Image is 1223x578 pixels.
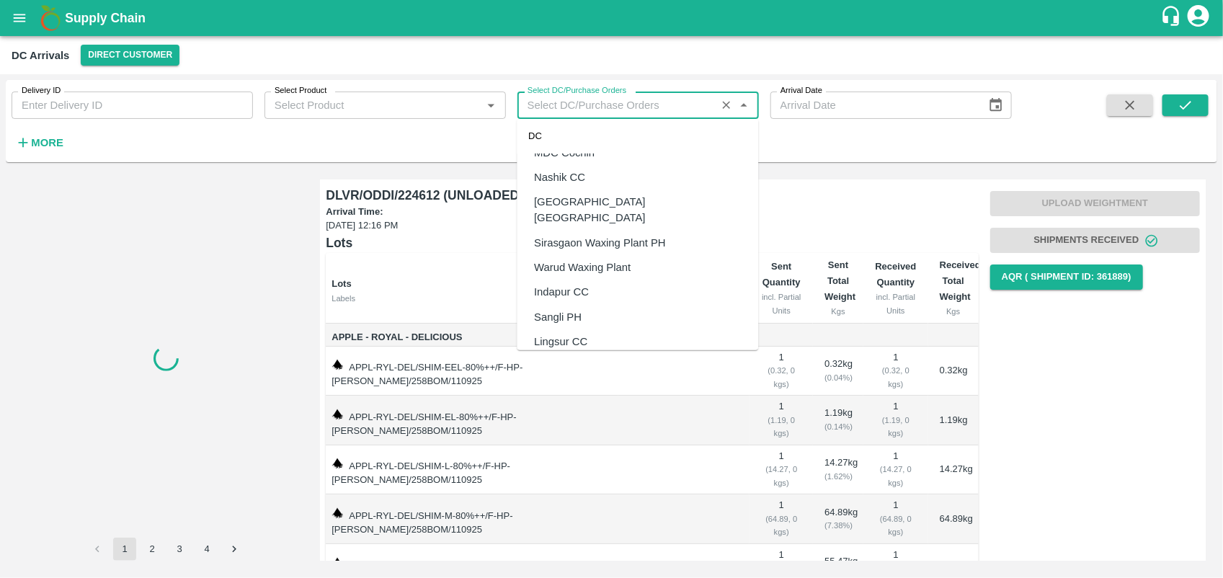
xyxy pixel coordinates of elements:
[326,205,976,219] label: Arrival Time:
[824,259,855,303] b: Sent Total Weight
[535,259,631,275] div: Warud Waxing Plant
[813,396,863,445] td: 1.19 kg
[535,194,747,226] div: [GEOGRAPHIC_DATA] [GEOGRAPHIC_DATA]
[332,359,343,370] img: weight
[928,494,979,544] td: 64.89 kg
[990,264,1143,290] button: AQR ( Shipment Id: 361889)
[717,96,737,115] button: Clear
[824,519,852,532] div: ( 7.38 %)
[36,4,65,32] img: logo
[1186,3,1211,33] div: account of current user
[863,347,928,396] td: 1
[81,45,179,66] button: Select DC
[332,409,343,420] img: weight
[22,85,61,97] label: Delivery ID
[195,538,218,561] button: Go to page 4
[31,137,63,148] strong: More
[535,169,586,185] div: Nashik CC
[326,233,979,253] h6: Lots
[875,463,917,489] div: ( 14.27, 0 kgs)
[522,96,712,115] input: Select DC/Purchase Orders
[761,512,801,539] div: ( 64.89, 0 kgs)
[269,96,478,115] input: Select Product
[12,130,67,155] button: More
[875,414,917,440] div: ( 1.19, 0 kgs)
[750,445,813,495] td: 1
[12,92,253,119] input: Enter Delivery ID
[761,290,801,317] div: incl. Partial Units
[141,538,164,561] button: Go to page 2
[761,414,801,440] div: ( 1.19, 0 kgs)
[863,396,928,445] td: 1
[326,219,979,233] span: [DATE] 12:16 PM
[535,235,667,251] div: Sirasgaon Waxing Plant PH
[326,494,618,544] td: APPL-RYL-DEL/SHIM-M-80%++/F-HP-[PERSON_NAME]/258BOM/110925
[770,92,977,119] input: Arrival Date
[875,290,917,317] div: incl. Partial Units
[750,347,813,396] td: 1
[535,309,582,325] div: Sangli PH
[84,538,248,561] nav: pagination navigation
[863,445,928,495] td: 1
[928,445,979,495] td: 14.27 kg
[275,85,326,97] label: Select Product
[535,334,588,350] div: Lingsur CC
[1160,5,1186,31] div: customer-support
[326,347,618,396] td: APPL-RYL-DEL/SHIM-EEL-80%++/F-HP-[PERSON_NAME]/258BOM/110925
[781,85,822,97] label: Arrival Date
[875,261,916,288] b: Received Quantity
[762,261,801,288] b: Sent Quantity
[332,278,351,289] b: Lots
[813,494,863,544] td: 64.89 kg
[332,458,343,469] img: weight
[3,1,36,35] button: open drawer
[332,507,343,519] img: weight
[223,538,246,561] button: Go to next page
[535,284,590,300] div: Indapur CC
[875,512,917,539] div: ( 64.89, 0 kgs)
[734,96,753,115] button: Close
[65,11,146,25] b: Supply Chain
[517,119,759,154] div: DC
[326,445,618,495] td: APPL-RYL-DEL/SHIM-L-80%++/F-HP-[PERSON_NAME]/258BOM/110925
[168,538,191,561] button: Go to page 3
[813,445,863,495] td: 14.27 kg
[813,347,863,396] td: 0.32 kg
[824,420,852,433] div: ( 0.14 %)
[326,185,979,205] h6: DLVR/ODDI/224612 (UNLOADED)
[65,8,1160,28] a: Supply Chain
[982,92,1010,119] button: Choose date
[824,371,852,384] div: ( 0.04 %)
[824,470,852,483] div: ( 1.62 %)
[481,96,500,115] button: Open
[824,305,852,318] div: Kgs
[940,259,981,303] b: Received Total Weight
[863,494,928,544] td: 1
[113,538,136,561] button: page 1
[928,396,979,445] td: 1.19 kg
[332,329,618,346] span: Apple - Royal - Delicious
[761,463,801,489] div: ( 14.27, 0 kgs)
[750,396,813,445] td: 1
[332,557,343,569] img: weight
[761,364,801,391] div: ( 0.32, 0 kgs)
[12,46,69,65] div: DC Arrivals
[326,396,618,445] td: APPL-RYL-DEL/SHIM-EL-80%++/F-HP-[PERSON_NAME]/258BOM/110925
[875,364,917,391] div: ( 0.32, 0 kgs)
[528,85,626,97] label: Select DC/Purchase Orders
[332,292,618,305] div: Labels
[750,494,813,544] td: 1
[940,305,967,318] div: Kgs
[928,347,979,396] td: 0.32 kg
